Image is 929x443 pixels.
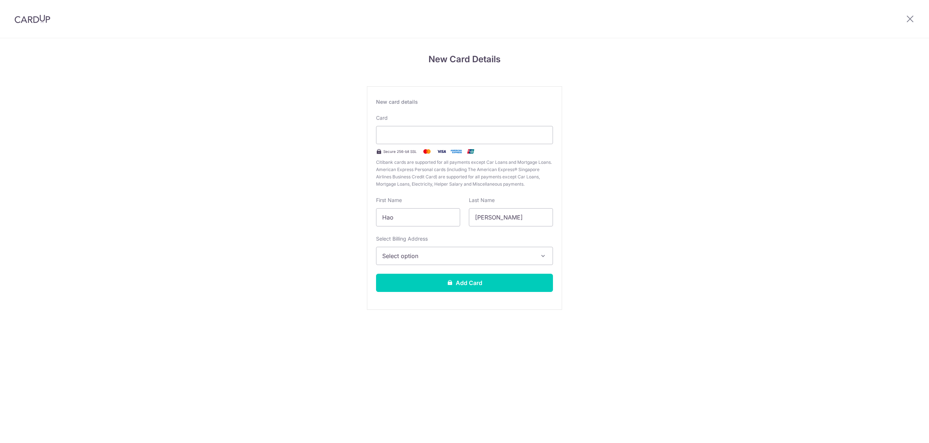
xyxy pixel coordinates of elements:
[376,98,553,106] div: New card details
[469,197,495,204] label: Last Name
[434,147,449,156] img: Visa
[15,15,50,23] img: CardUp
[376,247,553,265] button: Select option
[469,208,553,226] input: Cardholder Last Name
[376,159,553,188] span: Citibank cards are supported for all payments except Car Loans and Mortgage Loans. American Expre...
[383,149,417,154] span: Secure 256-bit SSL
[463,147,478,156] img: .alt.unionpay
[382,252,534,260] span: Select option
[449,147,463,156] img: .alt.amex
[367,53,562,66] h4: New Card Details
[376,114,388,122] label: Card
[376,235,428,242] label: Select Billing Address
[382,131,547,139] iframe: Secure card payment input frame
[376,274,553,292] button: Add Card
[376,208,460,226] input: Cardholder First Name
[420,147,434,156] img: Mastercard
[376,197,402,204] label: First Name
